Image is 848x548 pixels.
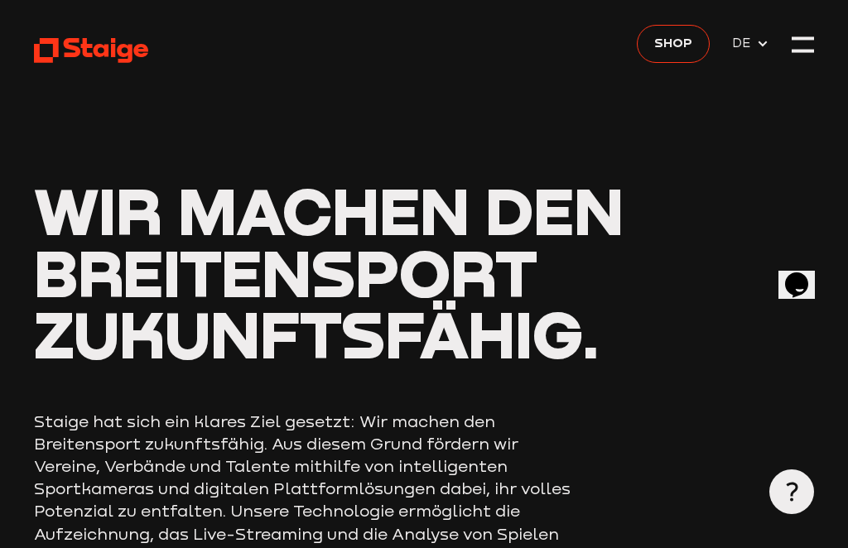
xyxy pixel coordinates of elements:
[637,25,711,63] a: Shop
[778,249,831,299] iframe: chat widget
[34,171,624,373] span: Wir machen den Breitensport zukunftsfähig.
[732,33,756,53] span: DE
[654,33,692,53] span: Shop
